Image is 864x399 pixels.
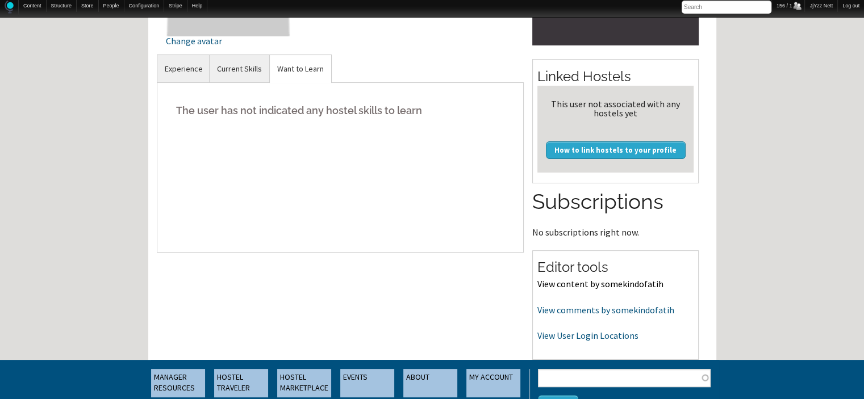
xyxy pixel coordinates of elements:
input: Search [682,1,771,14]
a: Current Skills [210,55,269,83]
a: View User Login Locations [537,330,638,341]
a: Experience [157,55,210,83]
section: No subscriptions right now. [532,187,699,236]
a: MANAGER RESOURCES [151,369,205,397]
a: View comments by somekindofatih [537,304,674,316]
a: View content by somekindofatih [537,278,663,289]
a: How to link hostels to your profile [546,141,686,158]
img: Home [5,1,14,14]
h2: Editor tools [537,258,694,277]
a: Want to Learn [270,55,331,83]
h2: Linked Hostels [537,67,694,86]
a: MY ACCOUNT [466,369,520,397]
a: HOSTEL TRAVELER [214,369,268,397]
div: Change avatar [166,36,291,45]
div: This user not associated with any hostels yet [542,99,689,117]
a: ABOUT [403,369,457,397]
h5: The user has not indicated any hostel skills to learn [166,93,515,128]
a: EVENTS [340,369,394,397]
h2: Subscriptions [532,187,699,217]
a: HOSTEL MARKETPLACE [277,369,331,397]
